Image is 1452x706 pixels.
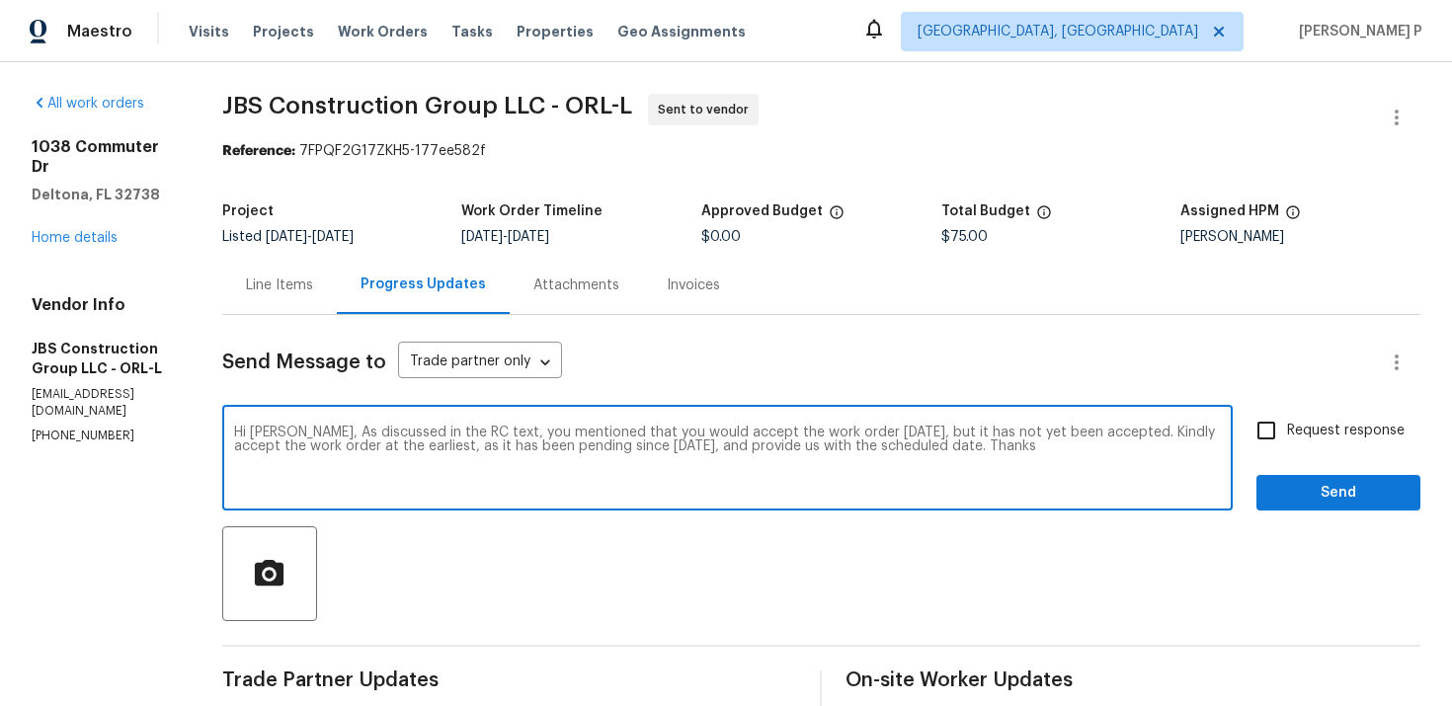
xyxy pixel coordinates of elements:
h2: 1038 Commuter Dr [32,137,175,177]
div: Progress Updates [361,275,486,294]
p: [EMAIL_ADDRESS][DOMAIN_NAME] [32,386,175,420]
span: Properties [517,22,594,41]
h5: Deltona, FL 32738 [32,185,175,204]
h5: Assigned HPM [1180,204,1279,218]
span: - [461,230,549,244]
h5: JBS Construction Group LLC - ORL-L [32,339,175,378]
span: [DATE] [461,230,503,244]
div: [PERSON_NAME] [1180,230,1420,244]
span: Geo Assignments [617,22,746,41]
span: Tasks [451,25,493,39]
a: Home details [32,231,118,245]
span: Send [1272,481,1405,506]
div: 7FPQF2G17ZKH5-177ee582f [222,141,1420,161]
span: Send Message to [222,353,386,372]
span: Work Orders [338,22,428,41]
span: Projects [253,22,314,41]
h4: Vendor Info [32,295,175,315]
span: Listed [222,230,354,244]
span: On-site Worker Updates [846,670,1420,690]
span: The total cost of line items that have been proposed by Opendoor. This sum includes line items th... [1036,204,1052,230]
span: Trade Partner Updates [222,670,797,690]
span: $0.00 [701,230,741,244]
textarea: Hi [PERSON_NAME], As discussed in the RC text, you mentioned that you would accept the work order... [234,426,1221,495]
span: The total cost of line items that have been approved by both Opendoor and the Trade Partner. This... [829,204,845,230]
span: [DATE] [312,230,354,244]
button: Send [1256,475,1420,511]
b: Reference: [222,144,295,158]
span: The hpm assigned to this work order. [1285,204,1301,230]
div: Line Items [246,275,313,295]
div: Trade partner only [398,347,562,379]
a: All work orders [32,97,144,111]
span: [PERSON_NAME] P [1291,22,1422,41]
span: Visits [189,22,229,41]
h5: Project [222,204,274,218]
span: Maestro [67,22,132,41]
div: Attachments [533,275,619,295]
span: Request response [1287,421,1405,441]
span: [GEOGRAPHIC_DATA], [GEOGRAPHIC_DATA] [918,22,1198,41]
div: Invoices [667,275,720,295]
span: JBS Construction Group LLC - ORL-L [222,94,632,118]
h5: Work Order Timeline [461,204,603,218]
h5: Total Budget [941,204,1030,218]
span: - [266,230,354,244]
span: $75.00 [941,230,988,244]
h5: Approved Budget [701,204,823,218]
span: [DATE] [508,230,549,244]
span: [DATE] [266,230,307,244]
span: Sent to vendor [658,100,757,119]
p: [PHONE_NUMBER] [32,428,175,444]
